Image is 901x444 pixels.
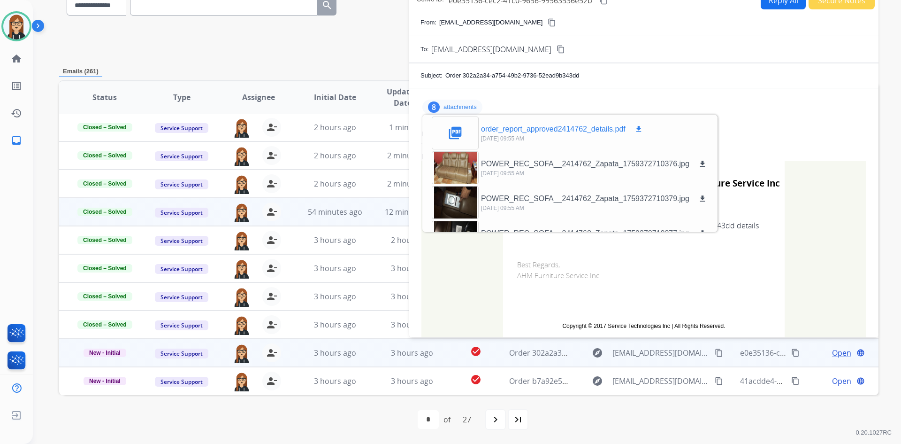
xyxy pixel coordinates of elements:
img: agent-avatar [232,203,251,222]
span: 54 minutes ago [308,207,362,217]
mat-icon: history [11,108,22,119]
span: Service Support [155,320,208,330]
mat-icon: person_remove [266,122,277,133]
span: 12 minutes ago [385,207,439,217]
p: Order 302a2a34-a754-49b2-9736-52ead9b343dd [445,71,580,80]
span: Service Support [155,236,208,246]
span: 1 minute ago [389,122,435,132]
mat-icon: person_remove [266,263,277,274]
mat-icon: picture_as_pdf [448,125,463,140]
mat-icon: person_remove [266,375,277,387]
mat-icon: download [698,160,707,168]
mat-icon: inbox [11,135,22,146]
mat-icon: content_copy [548,18,556,27]
span: Service Support [155,151,208,161]
mat-icon: list_alt [11,80,22,92]
span: New - Initial [84,377,126,385]
span: 2 minutes ago [387,179,437,189]
span: Service Support [155,292,208,302]
p: order_report_approved2414762_details.pdf [481,124,626,135]
span: Type [173,92,191,103]
mat-icon: last_page [512,414,524,425]
p: Emails (261) [59,67,102,77]
img: agent-avatar [232,231,251,250]
p: To: [420,45,428,54]
span: New - Initial [84,349,126,357]
span: Initial Date [314,92,356,103]
span: Closed – Solved [77,264,132,273]
div: of [443,414,450,425]
span: Closed – Solved [77,320,132,329]
mat-icon: explore [592,375,603,387]
span: 2 hours ago [391,235,433,245]
span: Updated Date [382,86,424,109]
mat-icon: person_remove [266,291,277,302]
span: Closed – Solved [77,151,132,160]
img: agent-avatar [232,259,251,279]
span: Order b7a92e51-50b9-42a4-95a7-b16fc50e9a7c [509,376,675,386]
span: Service Support [155,264,208,274]
mat-icon: download [698,195,707,203]
img: agent-avatar [232,343,251,363]
span: 3 hours ago [314,348,356,358]
div: To: [421,140,866,150]
span: Service Support [155,349,208,358]
span: 2 minutes ago [387,150,437,161]
p: 0.20.1027RC [855,427,892,438]
span: 3 hours ago [314,235,356,245]
mat-icon: content_copy [557,45,565,54]
p: POWER_REC_SOFA__2414762_Zapata_1759372710379.jpg [481,193,689,204]
span: Closed – Solved [77,236,132,244]
span: Open [832,375,851,387]
td: Copyright © 2017 Service Technologies Inc | All Rights Reserved. [517,322,771,330]
span: Closed – Solved [77,179,132,188]
td: Best Regards, AHM Furniture Service Inc [503,245,785,312]
img: agent-avatar [232,174,251,194]
span: 3 hours ago [391,348,433,358]
p: POWER_REC_SOFA__2414762_Zapata_1759372710377.jpg [481,228,689,239]
mat-icon: download [698,229,707,238]
img: agent-avatar [232,315,251,335]
span: e0e35136-cec2-41c0-9656-99563536e52b [740,348,884,358]
p: [DATE] 09:55 AM [481,135,644,142]
mat-icon: person_remove [266,347,277,358]
img: agent-avatar [232,372,251,391]
span: [EMAIL_ADDRESS][DOMAIN_NAME] [612,347,709,358]
mat-icon: person_remove [266,178,277,189]
mat-icon: person_remove [266,319,277,330]
span: 2 hours ago [314,122,356,132]
span: Status [92,92,117,103]
mat-icon: language [856,377,865,385]
span: 41acdde4-dbb6-4ab7-bfc9-a17bac7cba1e [740,376,885,386]
span: 2 hours ago [314,150,356,161]
span: Closed – Solved [77,292,132,301]
span: Service Support [155,123,208,133]
p: [EMAIL_ADDRESS][DOMAIN_NAME] [439,18,542,27]
img: agent-avatar [232,287,251,307]
span: 3 hours ago [391,376,433,386]
span: [EMAIL_ADDRESS][DOMAIN_NAME] [612,375,709,387]
img: avatar [3,13,30,39]
div: From: [421,129,866,139]
mat-icon: person_remove [266,150,277,161]
p: [DATE] 09:55 AM [481,204,708,212]
span: Open [832,347,851,358]
div: 8 [428,101,440,113]
span: 3 hours ago [391,319,433,330]
span: Service Support [155,179,208,189]
mat-icon: content_copy [791,349,800,357]
span: 3 hours ago [391,263,433,273]
span: 3 hours ago [314,319,356,330]
p: From: [420,18,436,27]
span: 2 hours ago [314,179,356,189]
span: 3 hours ago [391,291,433,302]
mat-icon: language [856,349,865,357]
mat-icon: check_circle [470,346,481,357]
span: Order 302a2a34-a754-49b2-9736-52ead9b343dd [509,348,679,358]
mat-icon: explore [592,347,603,358]
mat-icon: download [634,125,643,133]
span: 3 hours ago [314,376,356,386]
mat-icon: person_remove [266,234,277,246]
span: Closed – Solved [77,123,132,132]
mat-icon: person_remove [266,206,277,218]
